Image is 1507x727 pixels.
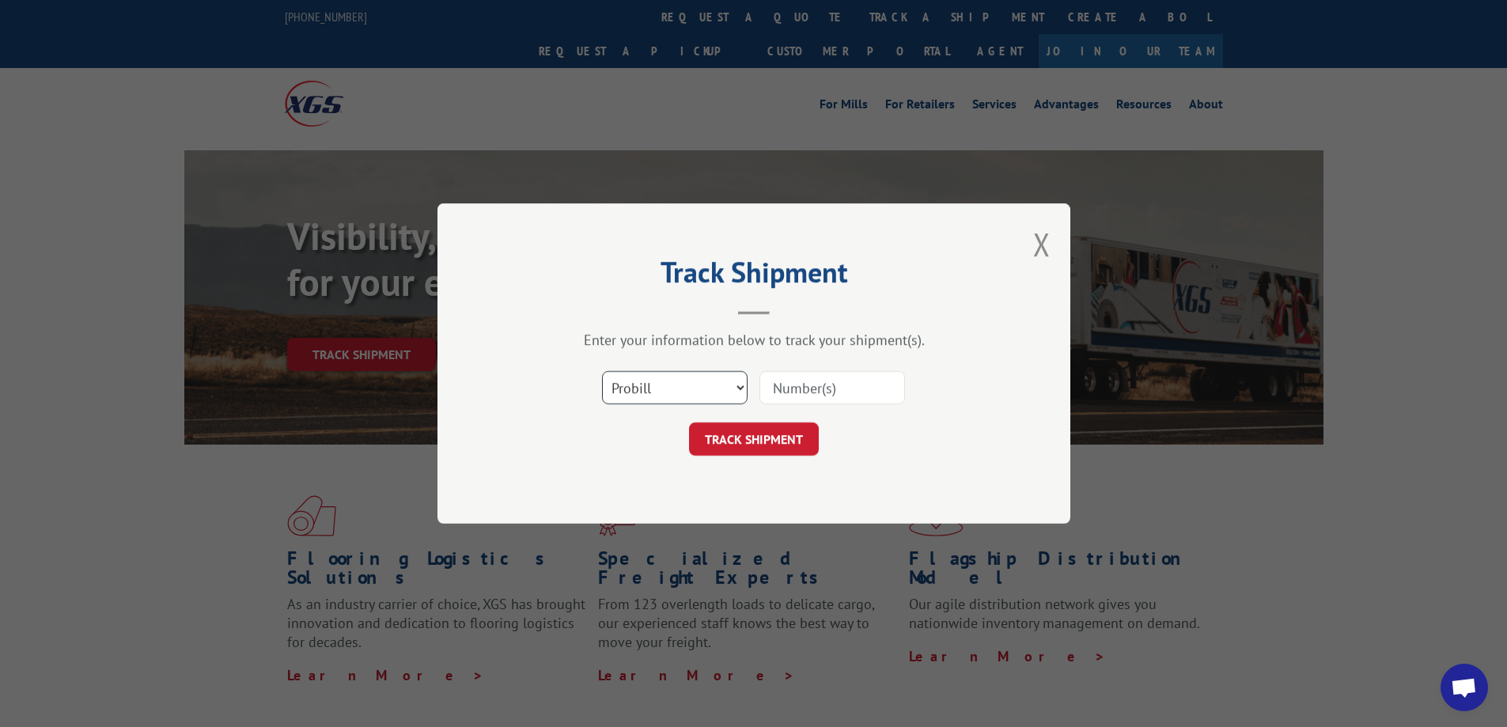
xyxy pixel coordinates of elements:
[1033,223,1051,265] button: Close modal
[759,371,905,404] input: Number(s)
[689,422,819,456] button: TRACK SHIPMENT
[517,261,991,291] h2: Track Shipment
[517,331,991,349] div: Enter your information below to track your shipment(s).
[1441,664,1488,711] div: Open chat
